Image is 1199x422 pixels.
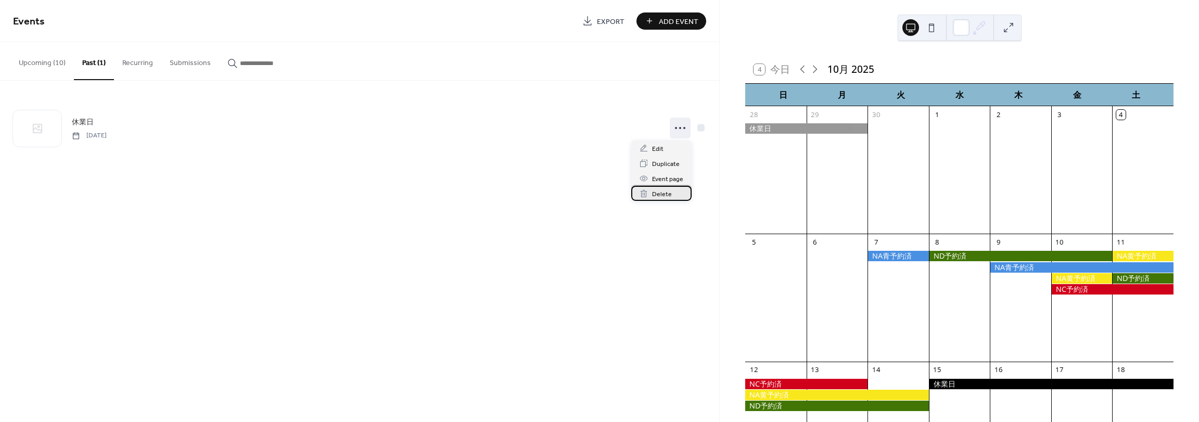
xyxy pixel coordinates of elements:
[745,390,929,400] div: NA黄予約済
[652,174,683,185] span: Event page
[994,110,1003,119] div: 2
[652,159,680,170] span: Duplicate
[745,401,929,411] div: ND予約済
[1051,284,1174,295] div: NC予約済
[652,144,664,155] span: Edit
[929,251,1113,261] div: ND予約済
[597,16,624,27] span: Export
[114,42,161,79] button: Recurring
[13,11,45,32] span: Events
[1112,273,1174,284] div: ND予約済
[990,262,1174,273] div: NA青予約済
[1055,110,1064,119] div: 3
[1116,110,1126,119] div: 4
[810,238,820,247] div: 6
[10,42,74,79] button: Upcoming (10)
[872,365,881,375] div: 14
[636,12,706,30] button: Add Event
[989,84,1048,106] div: 木
[871,84,930,106] div: 火
[810,365,820,375] div: 13
[1055,365,1064,375] div: 17
[161,42,219,79] button: Submissions
[72,117,94,128] span: 休業日
[74,42,114,80] button: Past (1)
[1051,273,1113,284] div: NA黄予約済
[933,238,942,247] div: 8
[749,238,759,247] div: 5
[659,16,698,27] span: Add Event
[933,365,942,375] div: 15
[810,110,820,119] div: 29
[1055,238,1064,247] div: 10
[745,123,868,134] div: 休業日
[652,189,672,200] span: Delete
[72,116,94,128] a: 休業日
[872,238,881,247] div: 7
[1116,238,1126,247] div: 11
[745,379,868,389] div: NC予約済
[868,251,929,261] div: NA青予約済
[72,131,107,140] span: [DATE]
[933,110,942,119] div: 1
[812,84,871,106] div: 月
[1048,84,1106,106] div: 金
[1112,251,1174,261] div: NA黄予約済
[929,379,1174,389] div: 休業日
[872,110,881,119] div: 30
[749,365,759,375] div: 12
[1106,84,1165,106] div: 土
[994,238,1003,247] div: 9
[575,12,632,30] a: Export
[994,365,1003,375] div: 16
[749,110,759,119] div: 28
[1116,365,1126,375] div: 18
[930,84,989,106] div: 水
[827,62,874,77] div: 10月 2025
[754,84,812,106] div: 日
